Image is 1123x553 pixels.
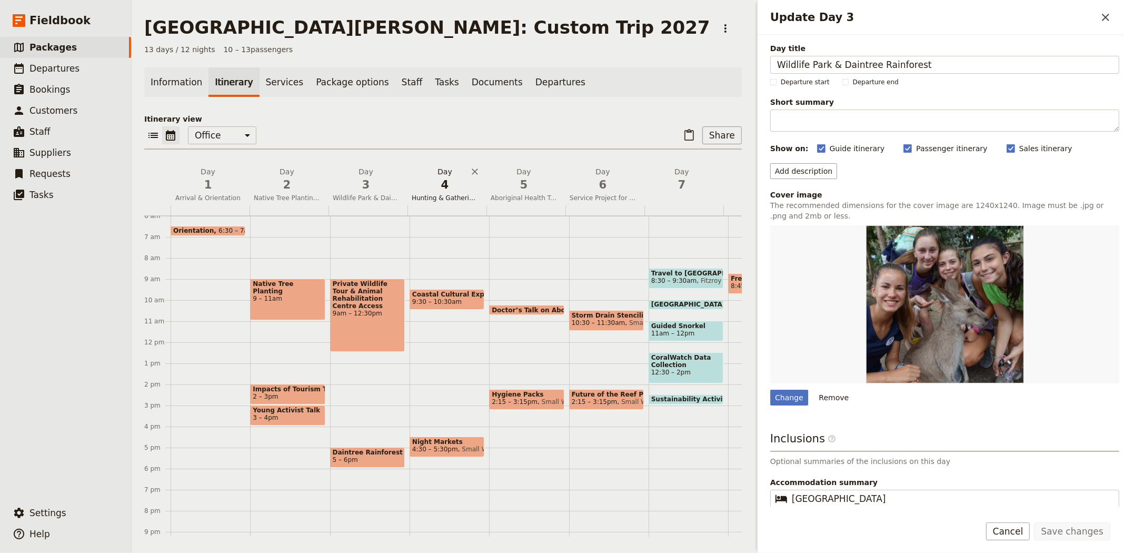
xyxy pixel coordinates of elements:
[728,273,803,294] div: Free Time8:45 – 9:45amSmall World Journeys
[649,268,723,289] div: Travel to [GEOGRAPHIC_DATA]8:30 – 9:30amFitzroy Island Adventures
[333,449,402,456] span: Daintree Rainforest & Beach Eco-Lodge
[491,166,557,193] h2: Day
[489,305,564,315] div: Doctor’s Talk on Aboriginal Health
[412,177,478,193] span: 4
[144,126,162,144] button: List view
[29,105,77,116] span: Customers
[853,78,899,86] span: Departure end
[775,492,788,505] span: ​
[1034,522,1110,540] button: Save changes
[171,194,245,202] span: Arrival & Orientation
[29,63,79,74] span: Departures
[770,477,1119,488] span: Accommodation summary
[651,396,734,403] span: Sustainability Activity
[254,177,320,193] span: 2
[491,177,557,193] span: 5
[408,166,486,205] button: Day4Hunting & Gathering with Aboriginal Guides and Night Markets
[329,166,408,205] button: Day3Wildlife Park & Daintree Rainforest
[329,194,403,202] span: Wildlife Park & Daintree Rainforest
[250,166,329,205] button: Day2Native Tree Planting & Impacts of Tourism & Local Activist talks
[250,384,325,404] div: Impacts of Tourism Talk2 – 3pm
[538,398,609,406] span: Small World Journeys
[29,42,77,53] span: Packages
[651,301,730,308] span: [GEOGRAPHIC_DATA]
[651,270,721,277] span: Travel to [GEOGRAPHIC_DATA]
[649,321,723,341] div: Guided Snorkel11am – 12pm
[144,401,171,410] div: 3 pm
[986,522,1030,540] button: Cancel
[680,126,698,144] button: Paste itinerary item
[625,319,696,327] span: Small World Journeys
[29,126,51,137] span: Staff
[29,169,71,179] span: Requests
[253,414,278,421] span: 3 – 4pm
[171,166,250,205] button: Day1Arrival & Orientation
[572,319,625,327] span: 10:30 – 11:30am
[770,110,1119,132] textarea: Short summary
[144,114,742,124] p: Itinerary view
[144,507,171,515] div: 8 pm
[330,279,405,352] div: Private Wildlife Tour & Animal Rehabilitation Centre Access9am – 12:30pm
[253,386,322,393] span: Impacts of Tourism Talk
[144,359,171,368] div: 1 pm
[649,166,715,193] h2: Day
[570,166,636,193] h2: Day
[175,177,241,193] span: 1
[253,280,322,295] span: Native Tree Planting
[651,277,697,284] span: 8:30 – 9:30am
[770,456,1119,467] p: Optional summaries of the inclusions on this day
[429,67,465,97] a: Tasks
[651,330,695,337] span: 11am – 12pm
[208,67,259,97] a: Itinerary
[144,465,171,473] div: 6 pm
[412,446,458,453] span: 4:30 – 5:30pm
[492,307,619,313] span: Doctor’s Talk on Aboriginal Health
[565,194,640,202] span: Service Project for The Reef & Future of The Reef Presentation
[492,391,561,398] span: Hygiene Packs
[649,394,723,404] div: Sustainability Activity
[814,390,854,406] button: Remove
[333,280,402,310] span: Private Wildlife Tour & Animal Rehabilitation Centre Access
[465,67,529,97] a: Documents
[260,67,310,97] a: Services
[649,352,723,383] div: CoralWatch Data Collection12:30 – 2pm
[408,194,482,202] span: Hunting & Gathering with Aboriginal Guides and Night Markets
[770,190,1119,200] div: Cover image
[649,177,715,193] span: 7
[144,380,171,389] div: 2 pm
[144,296,171,304] div: 10 am
[916,143,987,154] span: Passenger itinerary
[29,13,91,28] span: Fieldbook
[144,486,171,494] div: 7 pm
[254,166,320,193] h2: Day
[770,143,809,154] div: Show on:
[162,126,180,144] button: Calendar view
[144,317,171,325] div: 11 am
[731,282,777,290] span: 8:45 – 9:45am
[144,67,208,97] a: Information
[144,275,171,283] div: 9 am
[29,508,66,518] span: Settings
[412,166,478,193] h2: Day
[458,446,529,453] span: Small World Journeys
[572,312,641,319] span: Storm Drain Stenciling: Advocacy for Marine Sustainability
[333,177,399,193] span: 3
[173,227,218,234] span: Orientation
[144,233,171,241] div: 7 am
[486,166,565,205] button: Day5Aboriginal Health Talk & Service Project
[171,226,245,236] div: Orientation6:30 – 7am
[649,300,723,310] div: [GEOGRAPHIC_DATA]
[330,447,405,468] div: Daintree Rainforest & Beach Eco-Lodge5 – 6pm
[250,405,325,426] div: Young Activist Talk3 – 4pm
[651,322,721,330] span: Guided Snorkel
[770,200,1119,221] p: The recommended dimensions for the cover image are 1240x1240. Image must be .jpg or .png and 2mb ...
[333,310,402,317] span: 9am – 12:30pm
[792,492,1112,505] input: Accommodation summary​
[144,338,171,347] div: 12 pm
[144,17,710,38] h1: [GEOGRAPHIC_DATA][PERSON_NAME]: Custom Trip 2027
[617,398,688,406] span: Small World Journeys
[569,389,644,410] div: Future of the Reef Presentation2:15 – 3:15pmSmall World Journeys
[651,354,721,369] span: CoralWatch Data Collection
[770,163,837,179] button: Add description
[770,390,808,406] div: Change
